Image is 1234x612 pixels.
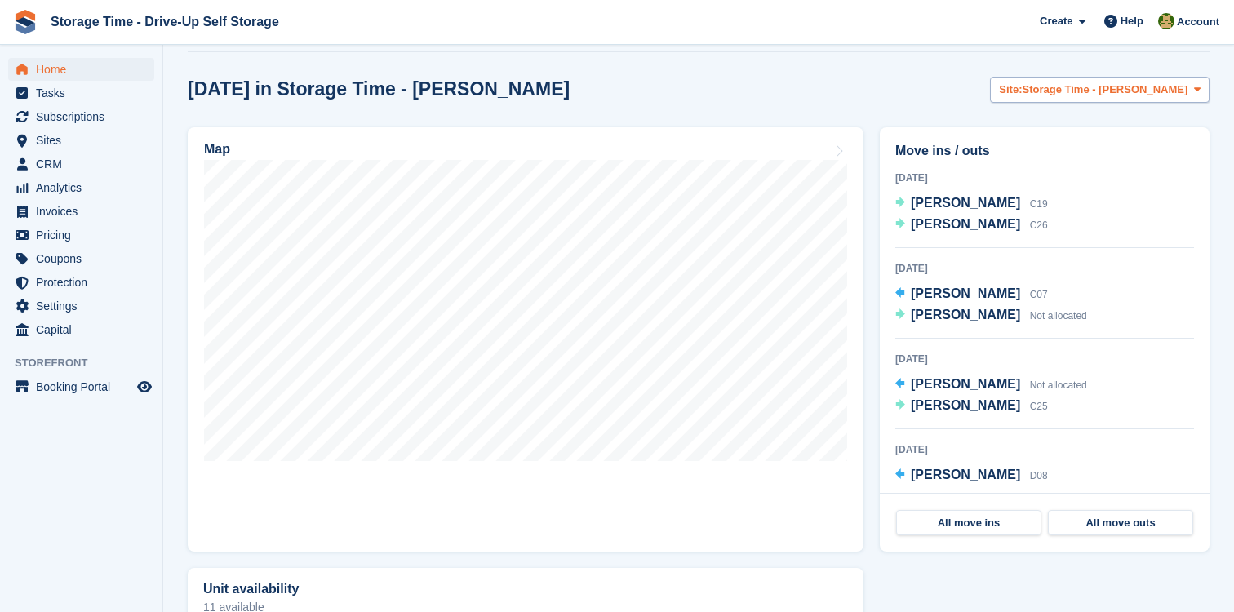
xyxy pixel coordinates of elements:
span: Sites [36,129,134,152]
span: [PERSON_NAME] [911,398,1020,412]
a: menu [8,129,154,152]
span: [PERSON_NAME] [911,377,1020,391]
a: [PERSON_NAME] C26 [895,215,1048,236]
span: [PERSON_NAME] [911,468,1020,481]
div: [DATE] [895,442,1194,457]
a: Storage Time - Drive-Up Self Storage [44,8,286,35]
a: [PERSON_NAME] D08 [895,465,1048,486]
span: Capital [36,318,134,341]
a: [PERSON_NAME] C07 [895,284,1048,305]
a: [PERSON_NAME] C25 [895,396,1048,417]
span: Home [36,58,134,81]
h2: Unit availability [203,582,299,596]
a: All move ins [896,510,1041,536]
a: Map [188,127,863,552]
a: menu [8,58,154,81]
span: Site: [999,82,1022,98]
span: C07 [1030,289,1048,300]
span: C19 [1030,198,1048,210]
a: menu [8,247,154,270]
span: [PERSON_NAME] [911,286,1020,300]
h2: Move ins / outs [895,141,1194,161]
span: Subscriptions [36,105,134,128]
span: Settings [36,295,134,317]
span: Protection [36,271,134,294]
a: menu [8,224,154,246]
span: Storefront [15,355,162,371]
span: Invoices [36,200,134,223]
a: menu [8,105,154,128]
a: menu [8,82,154,104]
span: Pricing [36,224,134,246]
div: [DATE] [895,261,1194,276]
a: menu [8,271,154,294]
a: [PERSON_NAME] C19 [895,193,1048,215]
a: [PERSON_NAME] Not allocated [895,305,1087,326]
span: Coupons [36,247,134,270]
span: Account [1177,14,1219,30]
a: menu [8,176,154,199]
a: menu [8,375,154,398]
span: Help [1121,13,1143,29]
span: D08 [1030,470,1048,481]
img: stora-icon-8386f47178a22dfd0bd8f6a31ec36ba5ce8667c1dd55bd0f319d3a0aa187defe.svg [13,10,38,34]
a: menu [8,200,154,223]
h2: [DATE] in Storage Time - [PERSON_NAME] [188,78,570,100]
span: C26 [1030,220,1048,231]
span: CRM [36,153,134,175]
span: [PERSON_NAME] [911,217,1020,231]
a: All move outs [1048,510,1193,536]
span: C25 [1030,401,1048,412]
a: menu [8,153,154,175]
span: Not allocated [1030,310,1087,322]
h2: Map [204,142,230,157]
a: menu [8,295,154,317]
span: [PERSON_NAME] [911,196,1020,210]
span: Not allocated [1030,379,1087,391]
img: Zain Sarwar [1158,13,1174,29]
span: Booking Portal [36,375,134,398]
span: Storage Time - [PERSON_NAME] [1023,82,1188,98]
a: menu [8,318,154,341]
span: Create [1040,13,1072,29]
span: [PERSON_NAME] [911,308,1020,322]
span: Analytics [36,176,134,199]
div: [DATE] [895,352,1194,366]
a: Preview store [135,377,154,397]
span: Tasks [36,82,134,104]
button: Site: Storage Time - [PERSON_NAME] [990,77,1210,104]
a: [PERSON_NAME] Not allocated [895,375,1087,396]
div: [DATE] [895,171,1194,185]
